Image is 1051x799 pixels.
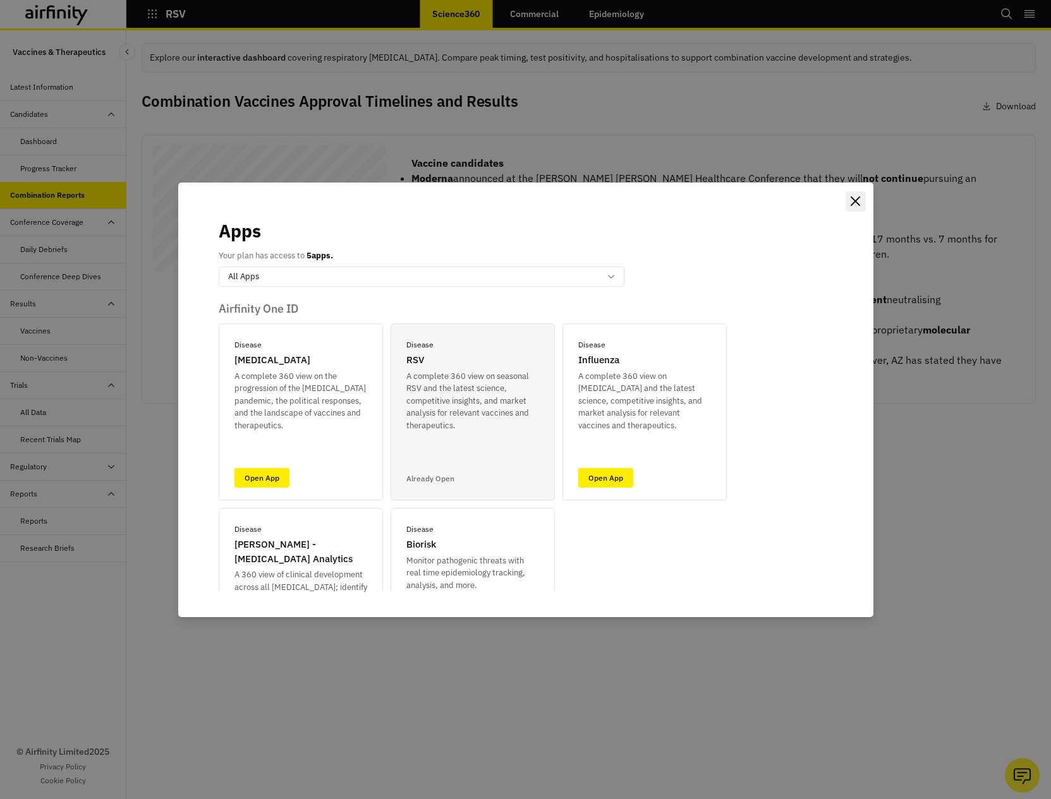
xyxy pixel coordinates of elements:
button: Close [846,191,866,212]
p: Disease [578,339,605,351]
p: Monitor pathogenic threats with real time epidemiology tracking, analysis, and more. [406,555,539,592]
p: Disease [234,524,262,535]
p: A complete 360 view on seasonal RSV and the latest science, competitive insights, and market anal... [406,370,539,432]
p: Disease [406,524,434,535]
p: [PERSON_NAME] - [MEDICAL_DATA] Analytics [234,538,367,566]
p: A complete 360 view on the progression of the [MEDICAL_DATA] pandemic, the political responses, a... [234,370,367,432]
p: RSV [406,353,424,368]
p: Biorisk [406,538,436,552]
p: Apps [219,218,261,244]
p: All Apps [228,270,259,283]
p: [MEDICAL_DATA] [234,353,310,368]
p: A 360 view of clinical development across all [MEDICAL_DATA]; identify opportunities and track ch... [234,568,367,630]
a: Open App [578,468,633,488]
a: Open App [234,468,289,488]
p: Disease [406,339,434,351]
p: Disease [234,339,262,351]
b: 5 apps. [307,250,333,261]
p: Already Open [406,473,454,484]
p: Influenza [578,353,619,368]
p: Airfinity One ID [219,302,833,316]
p: A complete 360 view on [MEDICAL_DATA] and the latest science, competitive insights, and market an... [578,370,711,432]
p: Your plan has access to [219,249,333,262]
